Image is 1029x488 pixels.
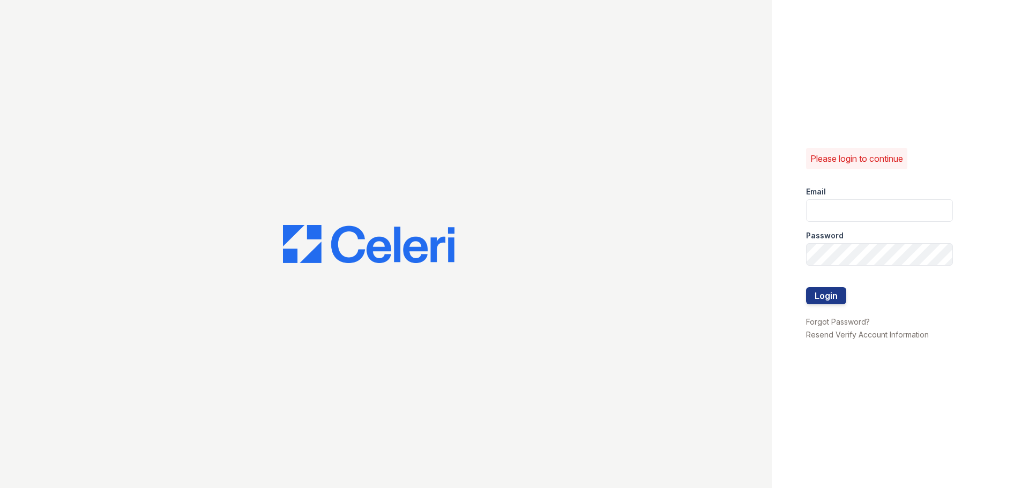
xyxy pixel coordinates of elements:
a: Resend Verify Account Information [806,330,929,339]
p: Please login to continue [810,152,903,165]
button: Login [806,287,846,304]
label: Email [806,186,826,197]
a: Forgot Password? [806,317,870,326]
label: Password [806,230,844,241]
img: CE_Logo_Blue-a8612792a0a2168367f1c8372b55b34899dd931a85d93a1a3d3e32e68fde9ad4.png [283,225,454,264]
